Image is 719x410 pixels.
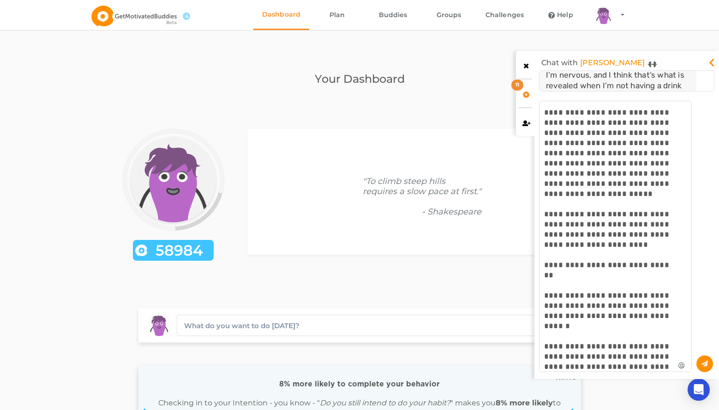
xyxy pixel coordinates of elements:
div: - Shakespeare [363,207,481,217]
h2: Your Dashboard [100,71,620,87]
div: "To climb steep hills requires a slow pace at first." [363,176,481,217]
span: 8% more likely to complete your behavior [279,380,440,388]
em: Do you still intend to do your habit? [320,398,450,407]
a: [PERSON_NAME] [580,55,645,70]
div: What do you want to do [DATE]? [184,320,300,331]
span: 58984 [147,246,211,255]
strong: 8% more likely [496,398,553,407]
div: Open Intercom Messenger [688,379,710,401]
span: 4 [183,12,190,20]
div: 11 [511,80,523,91]
div: Chat with [541,55,650,70]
